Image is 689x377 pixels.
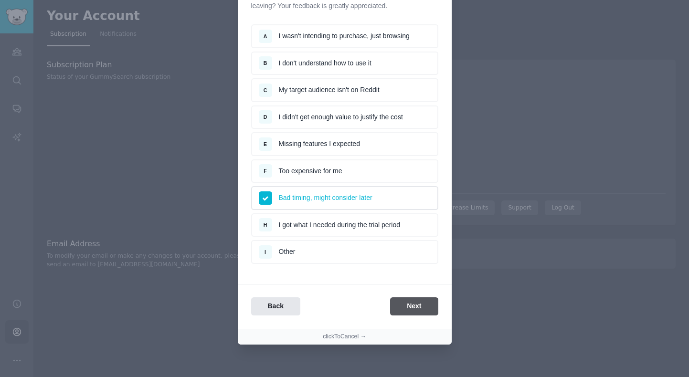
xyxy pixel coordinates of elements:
span: C [264,87,267,93]
span: H [264,222,267,228]
span: D [264,114,267,120]
span: E [264,141,267,147]
button: Back [251,297,300,316]
span: B [264,60,267,66]
button: Next [390,297,438,316]
span: F [264,168,266,174]
button: clickToCancel → [323,333,366,341]
span: I [265,249,266,255]
span: A [264,33,267,39]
